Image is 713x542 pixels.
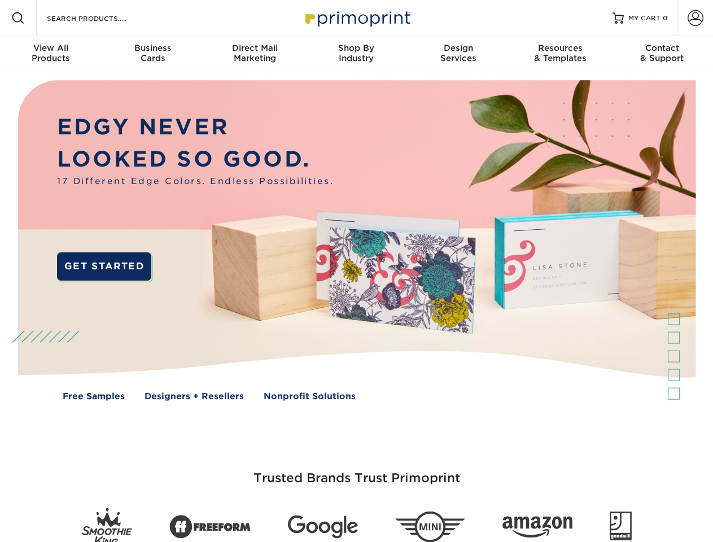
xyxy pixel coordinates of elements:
span: 17 Different Edge Colors. Endless Possibilities. [57,175,334,188]
div: & Support [611,43,713,63]
span: Direct Mail [204,43,305,53]
span: MY CART [628,14,660,23]
span: Contact [611,43,713,53]
div: & Templates [509,43,611,63]
div: Industry [305,43,407,63]
div: Services [408,43,509,63]
a: Free Samples [63,390,125,403]
a: Contact& Support [611,36,713,72]
a: Shop ByIndustry [305,36,407,72]
a: Direct MailMarketing [204,36,305,72]
a: DesignServices [408,36,509,72]
span: Business [102,43,203,53]
a: Designers + Resellers [145,390,244,403]
img: Amazon [502,517,572,538]
h3: Trusted Brands Trust Primoprint [27,444,687,499]
div: Cards [102,43,203,63]
a: BusinessCards [102,36,203,72]
span: 0 [663,14,668,22]
span: Shop By [305,43,407,53]
img: Google [288,515,358,539]
img: Primoprint [300,6,413,30]
input: SEARCH PRODUCTS..... [46,11,156,25]
div: Marketing [204,43,305,63]
img: Goodwill [610,512,632,542]
a: GET STARTED [57,252,151,281]
p: LOOKED SO GOOD. [57,143,334,176]
span: Resources [509,43,611,53]
a: Nonprofit Solutions [264,390,356,403]
a: Resources& Templates [509,36,611,72]
span: Design [408,43,509,53]
p: EDGY NEVER [57,111,334,143]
